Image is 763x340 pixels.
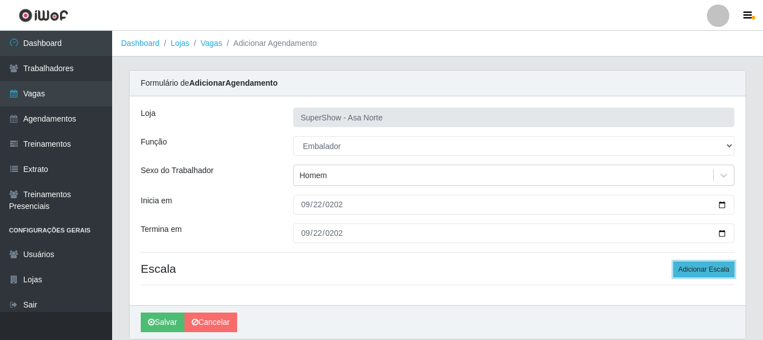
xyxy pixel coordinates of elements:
label: Loja [141,108,155,119]
strong: Adicionar Agendamento [189,78,278,87]
input: 00/00/0000 [293,223,734,243]
a: Cancelar [184,313,237,332]
label: Inicia em [141,195,172,207]
a: Vagas [201,39,223,48]
a: Dashboard [121,39,160,48]
a: Lojas [170,39,189,48]
label: Termina em [141,223,182,235]
div: Formulário de [130,71,746,96]
h4: Escala [141,262,734,276]
input: 00/00/0000 [293,195,734,215]
label: Função [141,136,167,148]
li: Adicionar Agendamento [222,38,317,49]
label: Sexo do Trabalhador [141,165,214,176]
nav: breadcrumb [112,31,763,57]
div: Homem [299,170,327,181]
button: Adicionar Escala [673,262,734,277]
button: Salvar [141,313,184,332]
img: CoreUI Logo [19,8,68,22]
